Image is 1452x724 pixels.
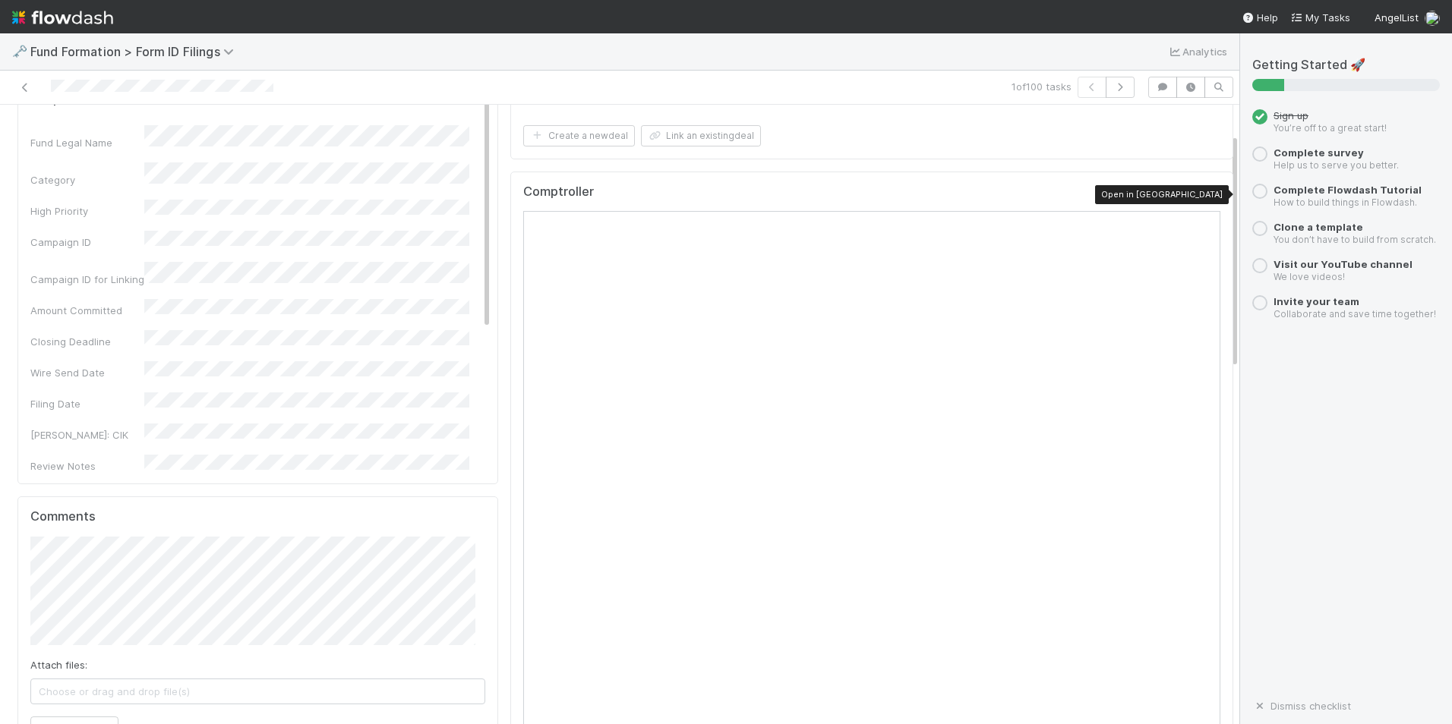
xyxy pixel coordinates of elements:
[641,125,761,146] button: Link an existingdeal
[1274,258,1413,270] a: Visit our YouTube channel
[30,458,144,474] div: Review Notes
[1425,11,1440,26] img: avatar_7d33b4c2-6dd7-4bf3-9761-6f087fa0f5c6.png
[30,396,144,411] div: Filing Date
[30,172,144,187] div: Category
[30,135,144,150] div: Fund Legal Name
[1274,184,1422,196] a: Complete Flowdash Tutorial
[1290,10,1350,25] a: My Tasks
[1274,308,1436,320] small: Collaborate and save time together!
[30,272,144,287] div: Campaign ID for Linking
[30,427,144,442] div: [PERSON_NAME]: CIK
[523,125,635,146] button: Create a newdeal
[30,44,241,59] span: Fund Formation > Form ID Filings
[1274,295,1359,307] a: Invite your team
[30,509,485,524] h5: Comments
[30,334,144,349] div: Closing Deadline
[1252,700,1351,712] a: Dismiss checklist
[1167,42,1227,61] a: Analytics
[1290,11,1350,24] span: My Tasks
[12,5,113,30] img: logo-inverted-e16ddd16eac7371096b0.svg
[1274,146,1364,159] a: Complete survey
[30,203,144,219] div: High Priority
[523,184,594,200] h5: Comptroller
[1274,221,1363,233] a: Clone a template
[1274,159,1399,171] small: Help us to serve you better.
[30,303,144,318] div: Amount Committed
[30,365,144,380] div: Wire Send Date
[30,235,144,250] div: Campaign ID
[12,45,27,58] span: 🗝️
[30,657,87,672] label: Attach files:
[1274,234,1436,245] small: You don’t have to build from scratch.
[1242,10,1278,25] div: Help
[1274,197,1417,208] small: How to build things in Flowdash.
[31,679,485,704] span: Choose or drag and drop file(s)
[1274,122,1387,134] small: You’re off to a great start!
[1012,79,1072,94] span: 1 of 100 tasks
[1274,271,1345,282] small: We love videos!
[1252,58,1440,73] h5: Getting Started 🚀
[1274,109,1308,121] span: Sign up
[1375,11,1419,24] span: AngelList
